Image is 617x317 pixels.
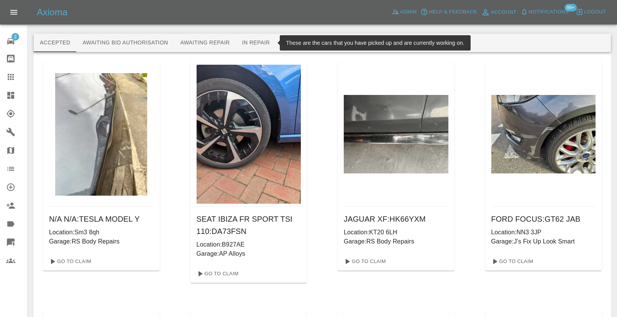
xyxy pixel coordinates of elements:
[519,6,571,18] button: Notifications
[491,213,596,225] h6: FORD FOCUS : GT62 JAB
[429,8,477,16] span: Help & Feedback
[49,237,154,246] p: Garage: RS Body Repairs
[46,255,93,268] a: Go To Claim
[491,228,596,237] p: Location: NN3 3JP
[197,249,301,258] p: Garage: AP Alloys
[34,34,76,52] button: Accepted
[564,4,577,11] span: 99+
[197,240,301,249] p: Location: B927AE
[344,237,448,246] p: Garage: RS Body Repairs
[418,6,479,18] button: Help & Feedback
[390,6,419,18] a: Admin
[344,228,448,237] p: Location: KT20 6LH
[491,237,596,246] p: Garage: J’s Fix Up Look Smart
[174,34,236,52] button: Awaiting Repair
[11,33,19,41] span: 2
[584,8,606,16] span: Logout
[5,3,23,21] button: Open drawer
[37,6,67,18] h5: Axioma
[49,228,154,237] p: Location: Sm3 8qh
[400,8,417,16] span: Admin
[479,6,519,18] a: Account
[197,213,301,237] h6: SEAT IBIZA FR SPORT TSI 110 : DA73FSN
[317,34,351,52] button: Paid
[488,255,535,268] a: Go To Claim
[491,8,517,17] span: Account
[194,268,241,280] a: Go To Claim
[341,255,388,268] a: Go To Claim
[76,34,174,52] button: Awaiting Bid Authorisation
[236,34,276,52] button: In Repair
[529,8,569,16] span: Notifications
[49,213,154,225] h6: N/A N/A : TESLA MODEL Y
[344,213,448,225] h6: JAGUAR XF : HK66YXM
[574,6,608,18] button: Logout
[276,34,317,52] button: Repaired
